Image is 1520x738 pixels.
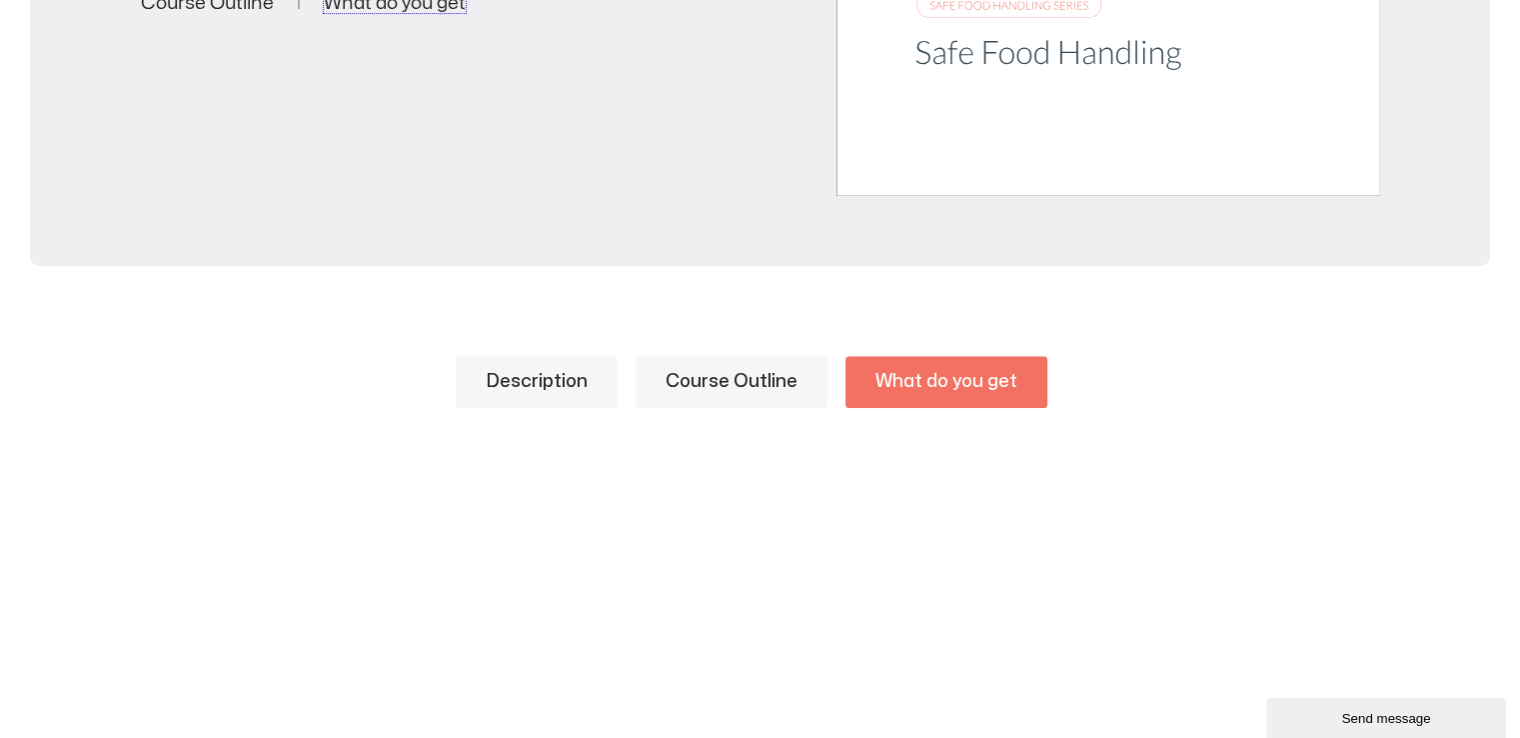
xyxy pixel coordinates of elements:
[636,356,827,408] a: Course Outline
[845,356,1047,408] a: What do you get
[456,356,618,408] a: Description
[1266,694,1510,738] iframe: chat widget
